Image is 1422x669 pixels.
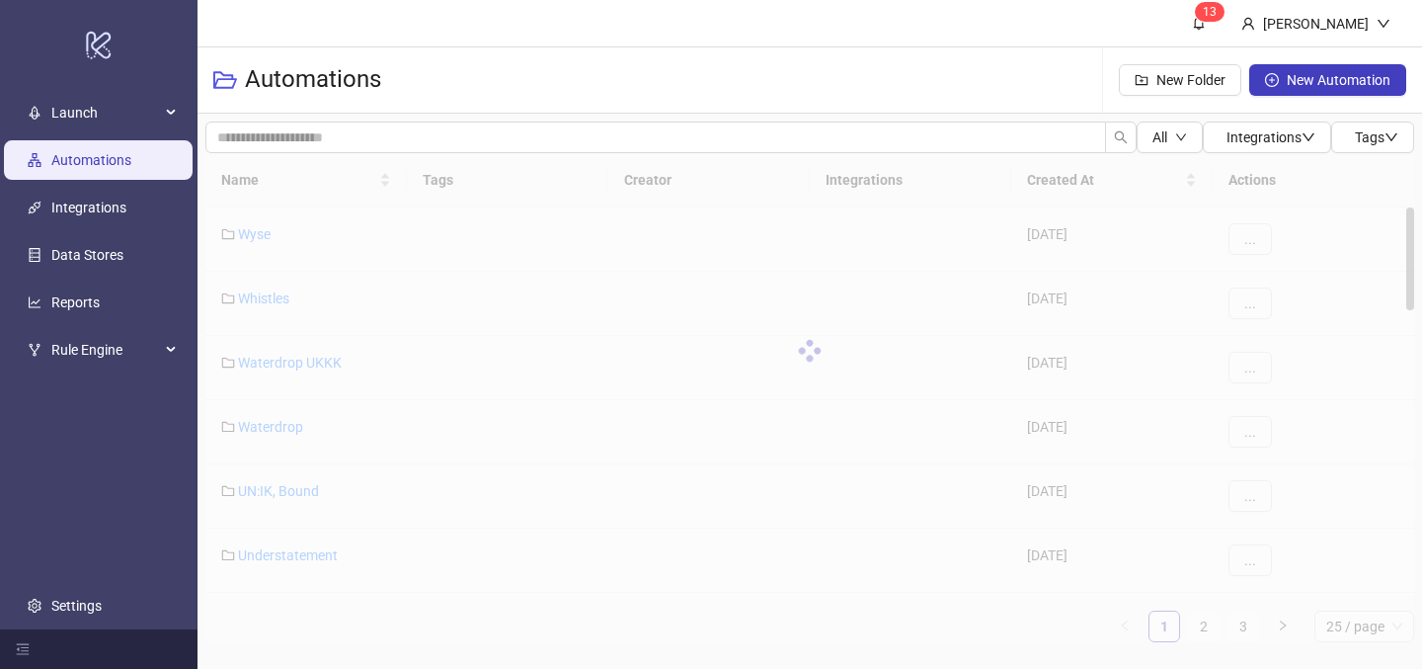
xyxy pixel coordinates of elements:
button: New Automation [1249,64,1406,96]
span: Tags [1355,129,1398,145]
span: down [1377,17,1390,31]
span: Launch [51,94,160,133]
span: down [1175,131,1187,143]
span: search [1114,130,1128,144]
a: Reports [51,295,100,311]
span: Integrations [1226,129,1315,145]
span: down [1302,130,1315,144]
span: plus-circle [1265,73,1279,87]
span: New Folder [1156,72,1225,88]
span: folder-add [1135,73,1148,87]
a: Data Stores [51,248,123,264]
span: All [1152,129,1167,145]
h3: Automations [245,64,381,96]
a: Automations [51,153,131,169]
span: down [1384,130,1398,144]
button: New Folder [1119,64,1241,96]
sup: 13 [1195,2,1224,22]
span: New Automation [1287,72,1390,88]
span: user [1241,17,1255,31]
span: menu-fold [16,642,30,656]
span: bell [1192,16,1206,30]
span: 1 [1203,5,1210,19]
span: folder-open [213,68,237,92]
a: Settings [51,598,102,614]
span: 3 [1210,5,1217,19]
span: Rule Engine [51,331,160,371]
button: Alldown [1137,122,1203,153]
a: Integrations [51,201,126,216]
div: [PERSON_NAME] [1255,13,1377,35]
span: fork [28,344,41,358]
span: rocket [28,107,41,121]
button: Tagsdown [1331,122,1414,153]
button: Integrationsdown [1203,122,1331,153]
